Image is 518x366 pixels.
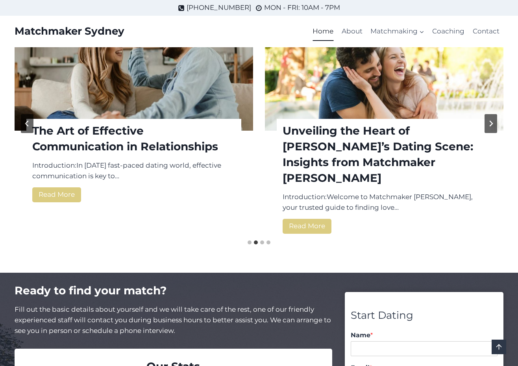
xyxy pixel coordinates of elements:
a: [PHONE_NUMBER] [178,2,251,13]
a: Read More [283,219,331,233]
button: Previous slide [21,114,33,133]
div: %1$s of %2$s [265,11,503,236]
a: The Art of Effective Communication in Relationships [32,123,235,154]
label: Name [351,331,498,340]
div: Post Carousel [15,11,503,236]
div: Start Dating [351,307,498,324]
div: Introduction:Welcome to Matchmaker [PERSON_NAME], your trusted guide to finding love… [277,192,492,234]
button: Go to slide 1 [248,240,252,244]
div: %1$s of %2$s [15,11,253,236]
div: Introduction:In [DATE] fast-paced dating world, effective communication is key to… [26,160,241,202]
ul: Select a slide to show [15,239,503,246]
a: About [338,22,366,41]
button: Go to slide 3 [260,240,264,244]
a: Matchmaker Sydney [15,25,124,37]
a: Read More [32,187,81,202]
button: Child menu of Matchmaking [366,22,428,41]
h2: Ready to find your match? [15,282,332,299]
nav: Primary Navigation [309,22,503,41]
button: Next slide [485,114,497,133]
a: Scroll to top [492,340,506,354]
a: Unveiling the Heart of [PERSON_NAME]’s Dating Scene: Insights from Matchmaker [PERSON_NAME] [283,123,486,186]
span: MON - FRI: 10AM - 7PM [264,2,340,13]
a: Contact [469,22,503,41]
span: [PHONE_NUMBER] [187,2,251,13]
button: Go to slide 4 [266,240,270,244]
a: Home [309,22,337,41]
a: Read More Unveiling the Heart of Sydney’s Dating Scene: Insights from Matchmaker Sydney [265,11,503,131]
a: Coaching [428,22,468,41]
button: Go to slide 2 [254,240,258,244]
p: Fill out the basic details about yourself and we will take care of the rest, one of our friendly ... [15,304,332,336]
a: Read More The Art of Effective Communication in Relationships [15,11,253,131]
